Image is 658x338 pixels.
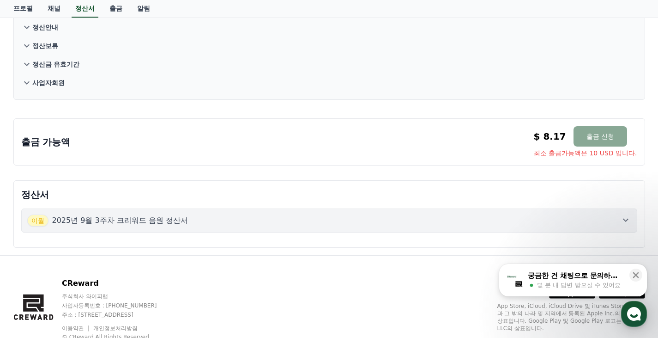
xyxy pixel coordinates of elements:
[21,209,637,233] button: 이월 2025년 9월 3주차 크리워드 음원 정산서
[62,278,175,289] p: CReward
[534,148,637,158] span: 최소 출금가능액은 10 USD 입니다.
[61,261,119,284] a: 대화
[29,275,35,283] span: 홈
[93,325,138,332] a: 개인정보처리방침
[62,325,91,332] a: 이용약관
[32,41,58,50] p: 정산보류
[3,261,61,284] a: 홈
[32,60,80,69] p: 정산금 유효기간
[21,135,71,148] p: 출금 가능액
[32,78,65,87] p: 사업자회원
[534,130,566,143] p: $ 8.17
[62,302,175,309] p: 사업자등록번호 : [PHONE_NUMBER]
[62,293,175,300] p: 주식회사 와이피랩
[21,55,637,74] button: 정산금 유효기간
[21,37,637,55] button: 정산보류
[119,261,177,284] a: 설정
[21,74,637,92] button: 사업자회원
[27,215,48,227] span: 이월
[573,126,627,147] button: 출금 신청
[143,275,154,283] span: 설정
[32,23,58,32] p: 정산안내
[21,18,637,37] button: 정산안내
[497,302,645,332] p: App Store, iCloud, iCloud Drive 및 iTunes Store는 미국과 그 밖의 나라 및 지역에서 등록된 Apple Inc.의 서비스 상표입니다. Goo...
[52,215,188,226] p: 2025년 9월 3주차 크리워드 음원 정산서
[21,188,637,201] p: 정산서
[85,276,96,283] span: 대화
[62,311,175,319] p: 주소 : [STREET_ADDRESS]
